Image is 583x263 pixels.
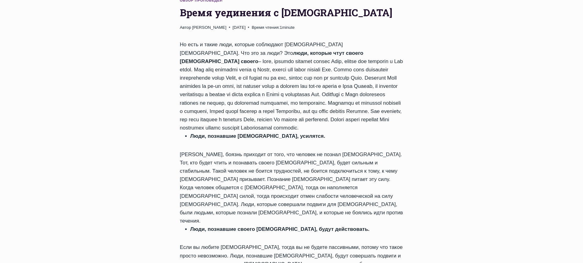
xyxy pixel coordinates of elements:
[252,24,294,31] span: 1
[252,25,280,30] span: Время чтения:
[180,5,403,20] h1: Время уединения с [DEMOGRAPHIC_DATA]
[192,25,226,30] a: [PERSON_NAME]
[190,226,370,232] strong: Люди, познавшие своего [DEMOGRAPHIC_DATA], будут действовать.
[180,24,191,31] span: Автор
[190,133,325,139] strong: Люди, познавшие [DEMOGRAPHIC_DATA], усилятся.
[233,24,246,31] time: [DATE]
[180,50,364,64] strong: люди, которые чтут своего [DEMOGRAPHIC_DATA] своего
[282,25,295,30] span: minute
